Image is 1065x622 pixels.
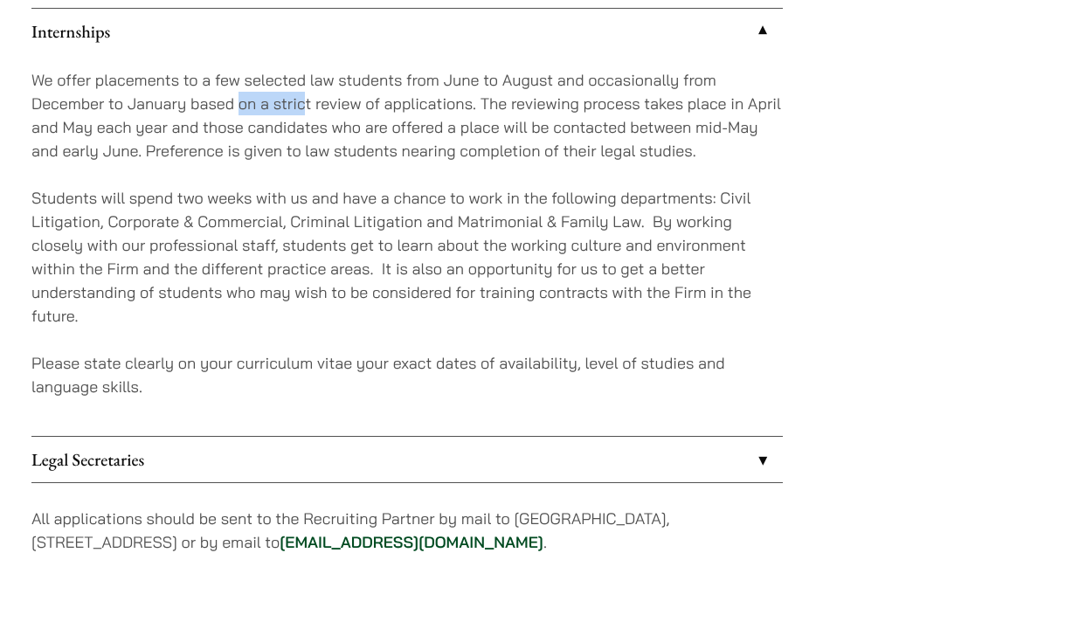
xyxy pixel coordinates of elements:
[31,9,783,54] a: Internships
[31,68,783,162] p: We offer placements to a few selected law students from June to August and occasionally from Dece...
[31,437,783,482] a: Legal Secretaries
[31,351,783,398] p: Please state clearly on your curriculum vitae your exact dates of availability, level of studies ...
[31,54,783,436] div: Internships
[280,532,543,552] a: [EMAIL_ADDRESS][DOMAIN_NAME]
[31,507,783,554] p: All applications should be sent to the Recruiting Partner by mail to [GEOGRAPHIC_DATA], [STREET_A...
[31,186,783,328] p: Students will spend two weeks with us and have a chance to work in the following departments: Civ...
